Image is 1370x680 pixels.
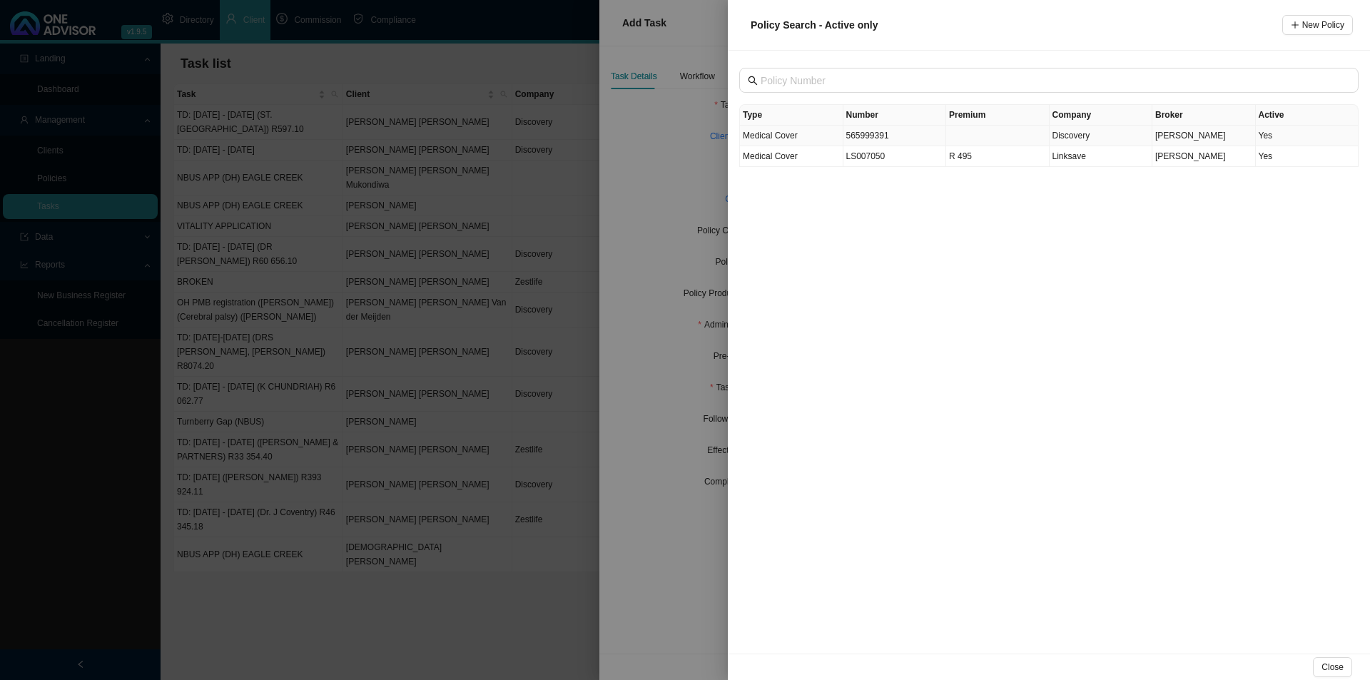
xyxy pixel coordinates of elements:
[1052,131,1090,141] span: Discovery
[1313,657,1352,677] button: Close
[1256,126,1359,146] td: Yes
[1155,151,1226,161] span: [PERSON_NAME]
[1282,15,1353,35] button: New Policy
[748,76,758,86] span: search
[761,73,1340,88] input: Policy Number
[843,126,947,146] td: 565999391
[946,105,1050,126] th: Premium
[743,131,798,141] span: Medical Cover
[843,105,947,126] th: Number
[1050,105,1153,126] th: Company
[1052,151,1086,161] span: Linksave
[1256,105,1359,126] th: Active
[1291,21,1299,29] span: plus
[946,146,1050,167] td: R 495
[1302,18,1344,32] span: New Policy
[751,19,878,31] span: Policy Search - Active only
[1155,131,1226,141] span: [PERSON_NAME]
[743,151,798,161] span: Medical Cover
[843,146,947,167] td: LS007050
[1256,146,1359,167] td: Yes
[1321,660,1344,674] span: Close
[1152,105,1256,126] th: Broker
[740,105,843,126] th: Type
